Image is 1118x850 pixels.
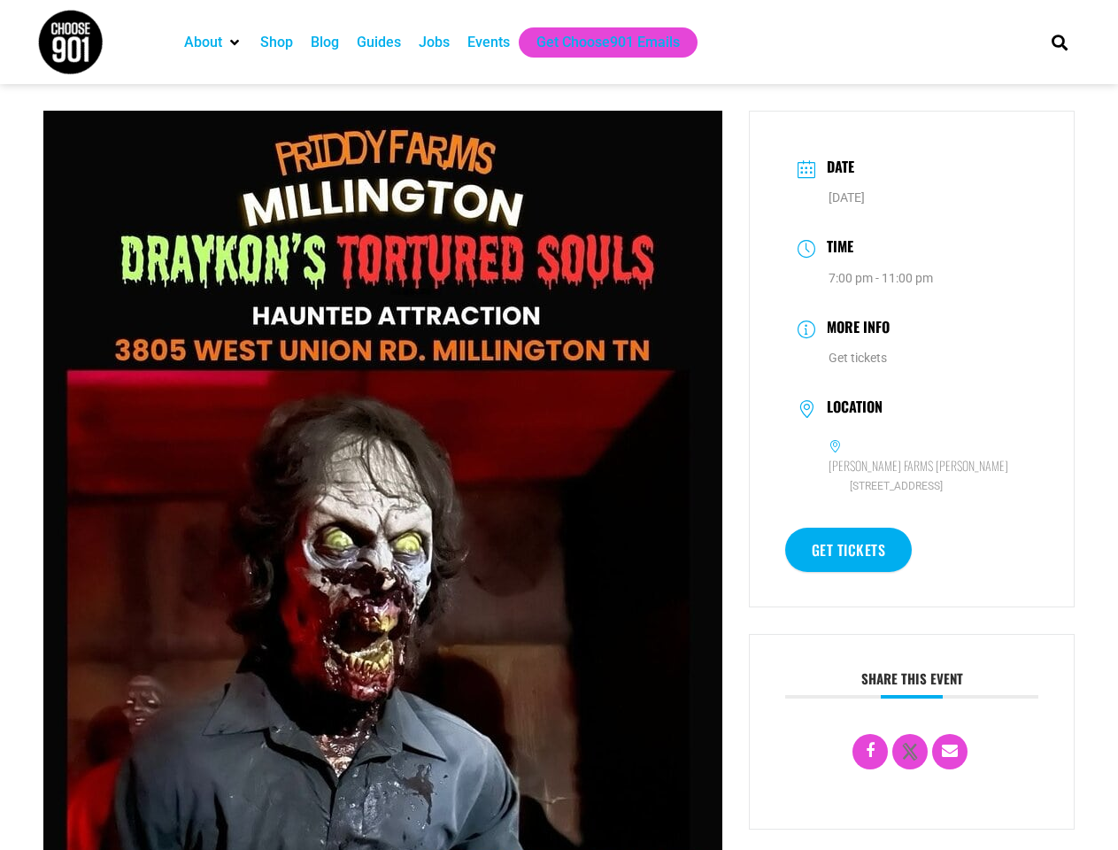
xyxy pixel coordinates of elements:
a: Guides [357,32,401,53]
a: Events [467,32,510,53]
h3: Date [818,156,854,182]
a: Get tickets [829,351,887,365]
a: Share on Facebook [852,734,888,769]
h3: More Info [818,316,890,342]
h3: Share this event [785,670,1039,699]
a: Blog [311,32,339,53]
div: About [175,27,251,58]
a: X Social Network [892,734,928,769]
a: About [184,32,222,53]
a: Shop [260,32,293,53]
nav: Main nav [175,27,1022,58]
a: Get tickets [785,528,913,572]
h3: Time [818,236,853,261]
h6: [PERSON_NAME] Farms [PERSON_NAME] [829,458,1008,474]
span: [STREET_ADDRESS] [829,478,1027,495]
div: Search [1045,27,1074,57]
a: Jobs [419,32,450,53]
abbr: 7:00 pm - 11:00 pm [829,271,933,285]
a: Email [932,734,968,769]
span: [DATE] [829,190,865,205]
h3: Location [818,398,883,420]
a: Get Choose901 Emails [536,32,680,53]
